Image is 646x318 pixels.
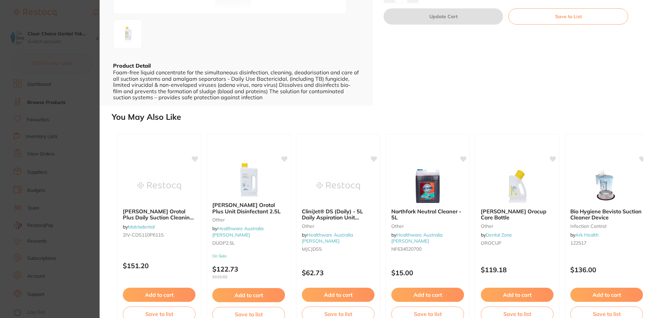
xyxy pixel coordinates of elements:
a: Ark Health [575,232,599,238]
div: Foam-free liquid concentrate for the simultaneous disinfection, cleaning, deodorisation and care ... [113,69,359,100]
button: Add to cart [481,288,553,302]
span: by [302,232,353,244]
span: by [570,232,599,238]
small: 122517 [570,240,643,246]
img: Profile image for Restocq [15,16,26,27]
small: OROCUP [481,240,553,246]
span: by [212,225,263,238]
b: Durr Orotol Plus Unit Disinfectant 2.5L [212,202,285,214]
a: Healthware Australia [PERSON_NAME] [212,225,263,238]
small: other [302,223,374,229]
img: Northfork Neutral Cleaner - 5L [406,169,450,203]
div: Message content [29,14,119,115]
button: Add to cart [123,288,195,302]
small: other [212,217,285,222]
p: $62.73 [302,269,374,277]
button: Add to cart [212,288,285,302]
span: by [391,232,442,244]
small: NF634020700 [391,246,464,252]
p: $119.18 [481,266,553,274]
p: $136.00 [570,266,643,274]
small: 2IV-CDS110P6115 [123,232,195,238]
span: $115.62 [212,275,285,279]
small: infection control [570,223,643,229]
span: by [481,232,512,238]
a: Healthware Australia [PERSON_NAME] [302,232,353,244]
small: other [481,223,553,229]
button: Add to cart [391,288,464,302]
button: Add to cart [570,288,643,302]
b: Product Detail [113,62,151,69]
h2: You May Also Like [112,112,643,122]
span: by [123,224,155,230]
button: Save to List [508,8,628,25]
img: CliniJet® DS (Daily) - 5L Daily Aspiration Unit Sanitiser/Cleaner [316,169,360,203]
img: Durr Orotol Plus Daily Suction Cleaning 2.5ltr Bottle [137,169,181,203]
p: $122.73 [212,265,285,279]
div: Hi [PERSON_NAME], [29,14,119,21]
img: TFVTLnBuZw [115,22,140,46]
div: message notification from Restocq, 6m ago. Hi Debbie, This month, AB Orthodontics is offering 30%... [10,10,124,129]
img: Bio Hygiene Bevisto Suction Cleaner Device [585,169,629,203]
small: MJCJDS5 [302,246,374,252]
b: Durr Orocup Care Bottle [481,208,553,221]
button: Update Cart [384,8,503,25]
a: Matrixdental [128,224,155,230]
b: Durr Orotol Plus Daily Suction Cleaning 2.5ltr Bottle [123,208,195,221]
small: other [391,223,464,229]
p: $15.00 [391,269,464,277]
small: On Sale [212,254,285,258]
small: DUOP2.5L [212,240,285,246]
a: Healthware Australia [PERSON_NAME] [391,232,442,244]
img: Durr Orotol Plus Unit Disinfectant 2.5L [227,163,271,197]
img: Durr Orocup Care Bottle [495,169,539,203]
p: Message from Restocq, sent 6m ago [29,118,119,124]
b: Bio Hygiene Bevisto Suction Cleaner Device [570,208,643,221]
p: $151.20 [123,262,195,270]
button: Add to cart [302,288,374,302]
b: CliniJet® DS (Daily) - 5L Daily Aspiration Unit Sanitiser/Cleaner [302,208,374,221]
a: Dental Zone [486,232,512,238]
b: Northfork Neutral Cleaner - 5L [391,208,464,221]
